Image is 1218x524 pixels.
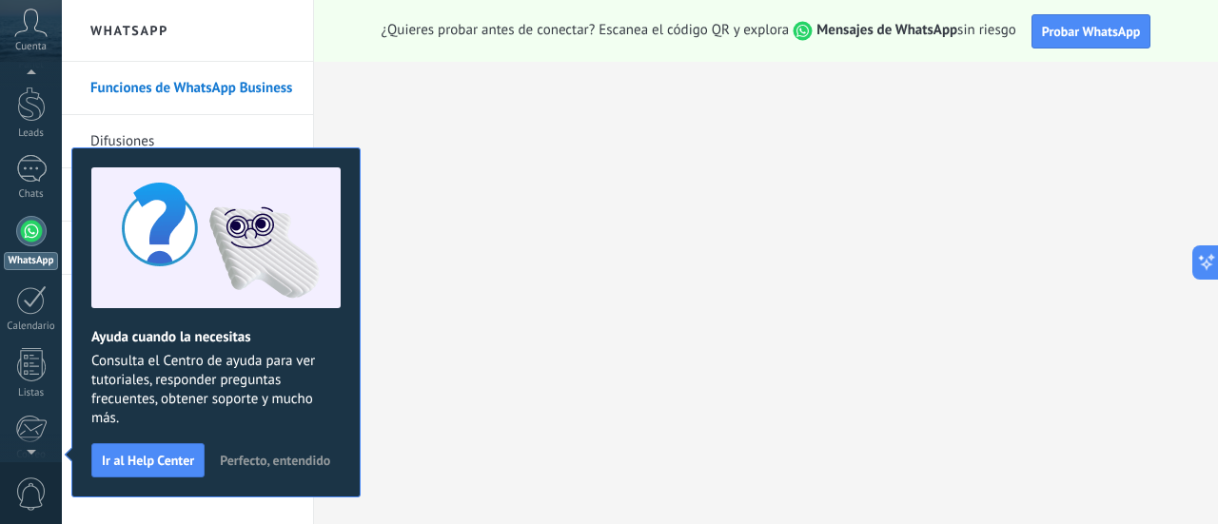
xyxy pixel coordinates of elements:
[382,21,1016,41] span: ¿Quieres probar antes de conectar? Escanea el código QR y explora sin riesgo
[62,62,313,115] li: Funciones de WhatsApp Business
[90,62,294,115] a: Funciones de WhatsApp Business
[4,320,59,333] div: Calendario
[62,115,313,168] li: Difusiones
[1042,23,1141,40] span: Probar WhatsApp
[15,41,47,53] span: Cuenta
[91,352,341,428] span: Consulta el Centro de ayuda para ver tutoriales, responder preguntas frecuentes, obtener soporte ...
[816,21,957,39] strong: Mensajes de WhatsApp
[102,454,194,467] span: Ir al Help Center
[211,446,339,475] button: Perfecto, entendido
[4,252,58,270] div: WhatsApp
[91,328,341,346] h2: Ayuda cuando la necesitas
[4,127,59,140] div: Leads
[220,454,330,467] span: Perfecto, entendido
[4,387,59,399] div: Listas
[91,443,205,477] button: Ir al Help Center
[90,115,294,168] a: Difusiones
[4,188,59,201] div: Chats
[1031,14,1151,49] button: Probar WhatsApp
